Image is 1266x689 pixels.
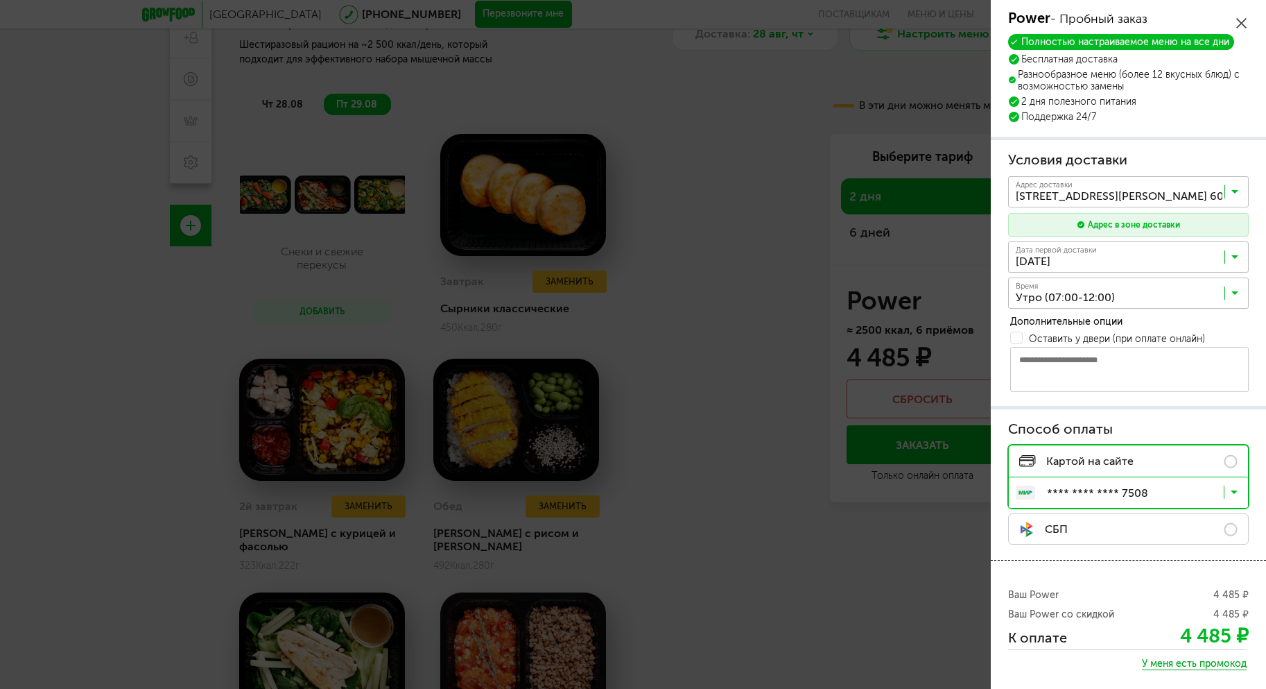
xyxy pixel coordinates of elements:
[1180,627,1249,645] div: 4 485 ₽
[1008,69,1249,92] li: Разнообразное меню (более 12 вкусных блюд) с возможностью замены
[1008,588,1059,602] span: Ваш Power
[1008,420,1249,439] h3: Способ оплаты
[1008,96,1249,108] li: 2 дня полезного питания
[1019,522,1068,537] span: СБП
[1016,181,1073,189] span: Адрес доставки
[1088,219,1180,231] div: Адрес в зоне доставки
[1019,522,1034,537] img: sbp-pay.a0b1cb1.svg
[1008,53,1249,65] li: Бесплатная доставка
[1029,334,1205,344] span: Оставить у двери (при оплате онлайн)
[1008,608,1114,622] span: Ваш Power со скидкой
[1008,111,1249,123] li: Поддержка 24/7
[1213,588,1249,602] span: 4 485 ₽
[1213,608,1249,622] span: 4 485 ₽
[1008,34,1234,50] div: Полностью настраиваемое меню на все дни
[1008,631,1067,645] h3: К оплате
[1019,455,1134,468] span: Картой на сайте
[1010,316,1249,328] div: Дополнительные опции
[1142,658,1247,670] span: У меня есть промокод
[1008,10,1147,27] div: - Пробный заказ
[1016,246,1097,254] span: Дата первой доставки
[1008,10,1050,26] span: Power
[1016,282,1038,290] span: Время
[1008,151,1249,170] h3: Условия доставки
